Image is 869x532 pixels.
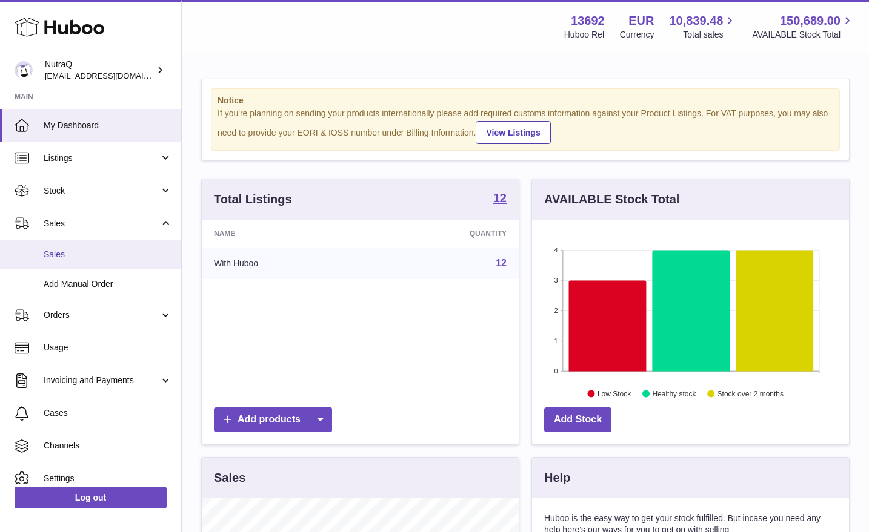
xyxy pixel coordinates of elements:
td: With Huboo [202,248,369,279]
strong: Notice [218,95,833,107]
h3: Help [544,470,570,486]
span: Total sales [683,29,737,41]
h3: AVAILABLE Stock Total [544,191,679,208]
a: 12 [496,258,507,268]
th: Name [202,220,369,248]
span: 150,689.00 [780,13,841,29]
div: If you're planning on sending your products internationally please add required customs informati... [218,108,833,144]
div: Currency [620,29,654,41]
img: log@nutraq.com [15,61,33,79]
a: 10,839.48 Total sales [669,13,737,41]
text: 3 [554,277,558,284]
span: My Dashboard [44,120,172,131]
text: Low Stock [598,389,631,398]
span: Orders [44,309,159,321]
div: NutraQ [45,59,154,82]
h3: Sales [214,470,245,486]
strong: 12 [493,192,507,204]
span: Stock [44,185,159,197]
text: Stock over 2 months [718,389,784,398]
span: Sales [44,249,172,260]
text: 4 [554,246,558,254]
text: Healthy stock [652,389,696,398]
a: Add Stock [544,407,611,432]
span: Invoicing and Payments [44,375,159,386]
span: [EMAIL_ADDRESS][DOMAIN_NAME] [45,71,178,80]
a: Add products [214,407,332,432]
text: 1 [554,337,558,344]
text: 0 [554,367,558,375]
span: Cases [44,407,172,419]
a: View Listings [476,121,550,144]
a: 150,689.00 AVAILABLE Stock Total [752,13,854,41]
span: Add Manual Order [44,278,172,290]
span: Channels [44,440,172,452]
h3: Total Listings [214,191,292,208]
span: AVAILABLE Stock Total [752,29,854,41]
span: Usage [44,342,172,353]
span: 10,839.48 [669,13,723,29]
strong: 13692 [571,13,605,29]
text: 2 [554,307,558,314]
a: 12 [493,192,507,206]
strong: EUR [628,13,654,29]
span: Settings [44,473,172,484]
span: Sales [44,218,159,229]
div: Huboo Ref [564,29,605,41]
a: Log out [15,487,167,508]
th: Quantity [369,220,519,248]
span: Listings [44,153,159,164]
